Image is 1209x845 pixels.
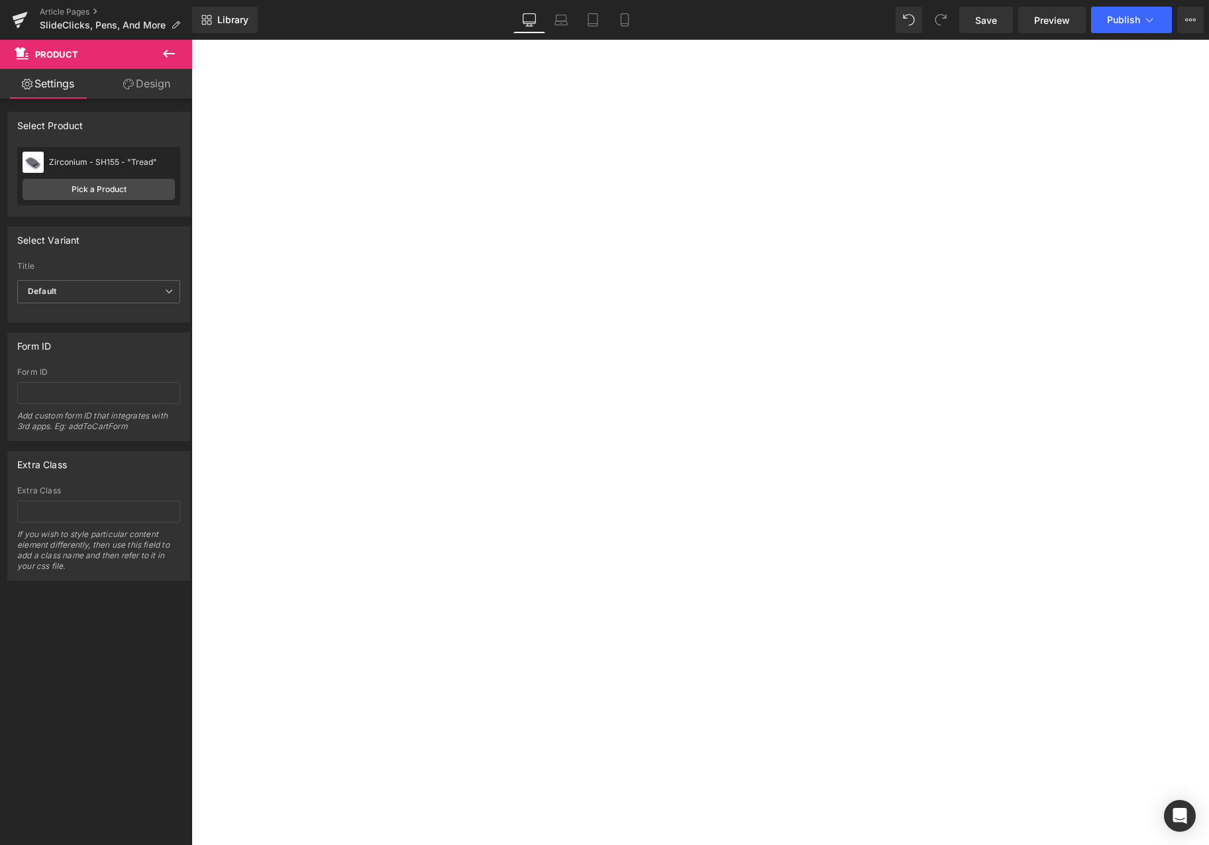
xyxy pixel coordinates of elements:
div: Form ID [17,333,51,352]
a: Desktop [513,7,545,33]
span: Publish [1107,15,1140,25]
div: Select Product [17,113,83,131]
div: Extra Class [17,452,67,470]
button: Redo [927,7,954,33]
div: Form ID [17,368,180,377]
a: Pick a Product [23,179,175,200]
button: Publish [1091,7,1172,33]
div: Add custom form ID that integrates with 3rd apps. Eg: addToCartForm [17,411,180,440]
span: Preview [1034,13,1070,27]
b: Default [28,286,56,296]
div: Select Variant [17,227,80,246]
button: Undo [896,7,922,33]
span: Library [217,14,248,26]
label: Title [17,262,180,275]
button: More [1177,7,1204,33]
a: Mobile [609,7,641,33]
span: Save [975,13,997,27]
img: pImage [23,152,44,173]
div: Extra Class [17,486,180,495]
span: SlideClicks, Pens, And More [40,20,166,30]
a: Tablet [577,7,609,33]
div: If you wish to style particular content element differently, then use this field to add a class n... [17,529,180,580]
a: Article Pages [40,7,192,17]
span: Product [35,49,78,60]
a: Design [99,69,195,99]
a: Preview [1018,7,1086,33]
a: New Library [192,7,258,33]
div: Zirconium - SH155 - "Tread" [49,158,175,167]
a: Laptop [545,7,577,33]
div: Open Intercom Messenger [1164,800,1196,832]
